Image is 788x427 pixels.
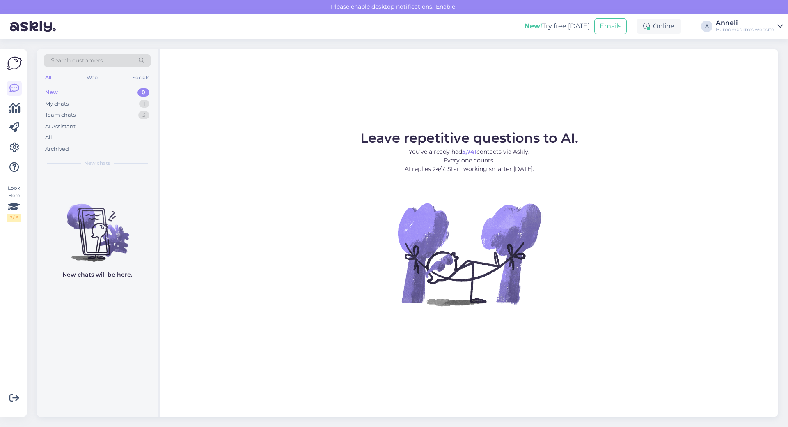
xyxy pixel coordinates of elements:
div: Try free [DATE]: [525,21,591,31]
div: All [44,72,53,83]
button: Emails [594,18,627,34]
b: 5,741 [462,148,476,155]
b: New! [525,22,542,30]
div: New [45,88,58,97]
span: Leave repetitive questions to AI. [360,130,578,146]
div: Web [85,72,99,83]
span: New chats [84,159,110,167]
a: AnneliBüroomaailm's website [716,20,783,33]
div: Büroomaailm's website [716,26,774,33]
span: Search customers [51,56,103,65]
div: A [701,21,712,32]
p: You’ve already had contacts via Askly. Every one counts. AI replies 24/7. Start working smarter [... [360,148,578,173]
div: Look Here [7,185,21,222]
img: No Chat active [395,180,543,328]
div: 2 / 3 [7,214,21,222]
div: AI Assistant [45,122,76,131]
div: My chats [45,100,69,108]
div: Archived [45,145,69,153]
div: All [45,134,52,142]
div: 0 [137,88,149,97]
div: Team chats [45,111,76,119]
div: 3 [138,111,149,119]
p: New chats will be here. [62,270,132,279]
div: Anneli [716,20,774,26]
span: Enable [433,3,458,10]
img: No chats [37,189,158,263]
div: Online [637,19,681,34]
img: Askly Logo [7,55,22,71]
div: 1 [139,100,149,108]
div: Socials [131,72,151,83]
